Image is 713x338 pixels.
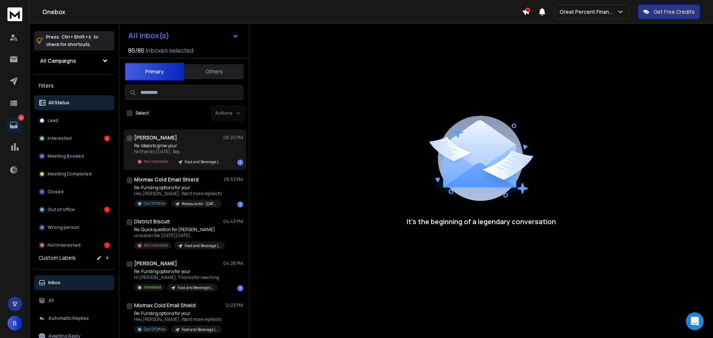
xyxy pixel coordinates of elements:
[144,159,168,164] p: Not Interested
[134,191,222,197] p: Hey [PERSON_NAME], Want more replies to
[224,177,243,183] p: 05:53 PM
[134,302,196,309] h1: Mixmax Cold Email Shield
[39,254,76,262] h3: Custom Labels
[144,326,165,332] p: Out Of Office
[48,135,72,141] p: Interested
[34,167,114,181] button: Meeting Completed
[134,134,177,141] h1: [PERSON_NAME]
[48,242,81,248] p: Not Interested
[184,63,244,80] button: Others
[7,316,22,331] button: B
[48,189,64,195] p: Closed
[237,285,243,291] div: 1
[34,95,114,110] button: All Status
[34,202,114,217] button: Out of office1
[48,118,58,124] p: Lead
[134,233,223,239] p: unsubscribe [DATE][DATE],
[125,63,184,81] button: Primary
[34,149,114,164] button: Meeting Booked
[48,298,54,303] p: All
[134,176,199,183] h1: Mixmax Cold Email Shield
[223,260,243,266] p: 04:28 PM
[6,118,21,132] a: 4
[134,311,222,316] p: Re: Funding options for your
[182,327,217,332] p: Food and Beverage (General) - [DATE]
[48,100,69,106] p: All Status
[144,243,168,248] p: Not Interested
[638,4,700,19] button: Get Free Credits
[34,275,114,290] button: Inbox
[146,46,193,55] h3: Inboxes selected
[48,171,92,177] p: Meeting Completed
[686,312,704,330] div: Open Intercom Messenger
[134,275,219,280] p: Hi [PERSON_NAME], Thanks for reaching
[178,285,213,291] p: Food and Beverage (General) - [DATE]
[34,293,114,308] button: All
[48,315,89,321] p: Automatic Replies
[134,316,222,322] p: Hey [PERSON_NAME], Want more replies to
[223,219,243,224] p: 04:43 PM
[134,149,223,155] p: No thanks [DATE], Sep
[134,269,219,275] p: Re: Funding options for your
[144,285,161,290] p: Interested
[144,201,165,206] p: Out Of Office
[48,153,84,159] p: Meeting Booked
[560,8,617,16] p: Great Percent Finance
[654,8,695,16] p: Get Free Credits
[134,185,222,191] p: Re: Funding options for your
[34,81,114,91] h3: Filters
[34,220,114,235] button: Wrong person
[134,227,223,233] p: Re: Quick question for [PERSON_NAME]
[225,302,243,308] p: 12:23 PM
[40,57,76,65] h1: All Campaigns
[34,113,114,128] button: Lead
[48,280,61,286] p: Inbox
[61,33,92,41] span: Ctrl + Shift + k
[48,224,79,230] p: Wrong person
[223,135,243,141] p: 06:20 PM
[185,159,220,165] p: Food and Beverage (General) - [DATE]
[34,131,114,146] button: Interested2
[237,160,243,165] div: 1
[7,7,22,21] img: logo
[128,32,169,39] h1: All Inbox(s)
[46,33,98,48] p: Press to check for shortcuts.
[134,260,177,267] h1: [PERSON_NAME]
[34,53,114,68] button: All Campaigns
[18,115,24,121] p: 4
[128,46,144,55] span: 86 / 86
[122,28,245,43] button: All Inbox(s)
[185,243,220,249] p: Food and Beverage (General) - [DATE]
[134,143,223,149] p: Re: Ideas to grow your
[42,7,522,16] h1: Onebox
[104,207,110,213] div: 1
[237,201,243,207] div: 1
[182,201,217,207] p: Restaurants - [DATE]
[34,184,114,199] button: Closed
[134,218,170,225] h1: District Biscuit
[104,135,110,141] div: 2
[407,216,556,227] p: It’s the beginning of a legendary conversation
[136,110,149,116] label: Select
[34,311,114,326] button: Automatic Replies
[48,207,75,213] p: Out of office
[34,238,114,253] button: Not Interested1
[104,242,110,248] div: 1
